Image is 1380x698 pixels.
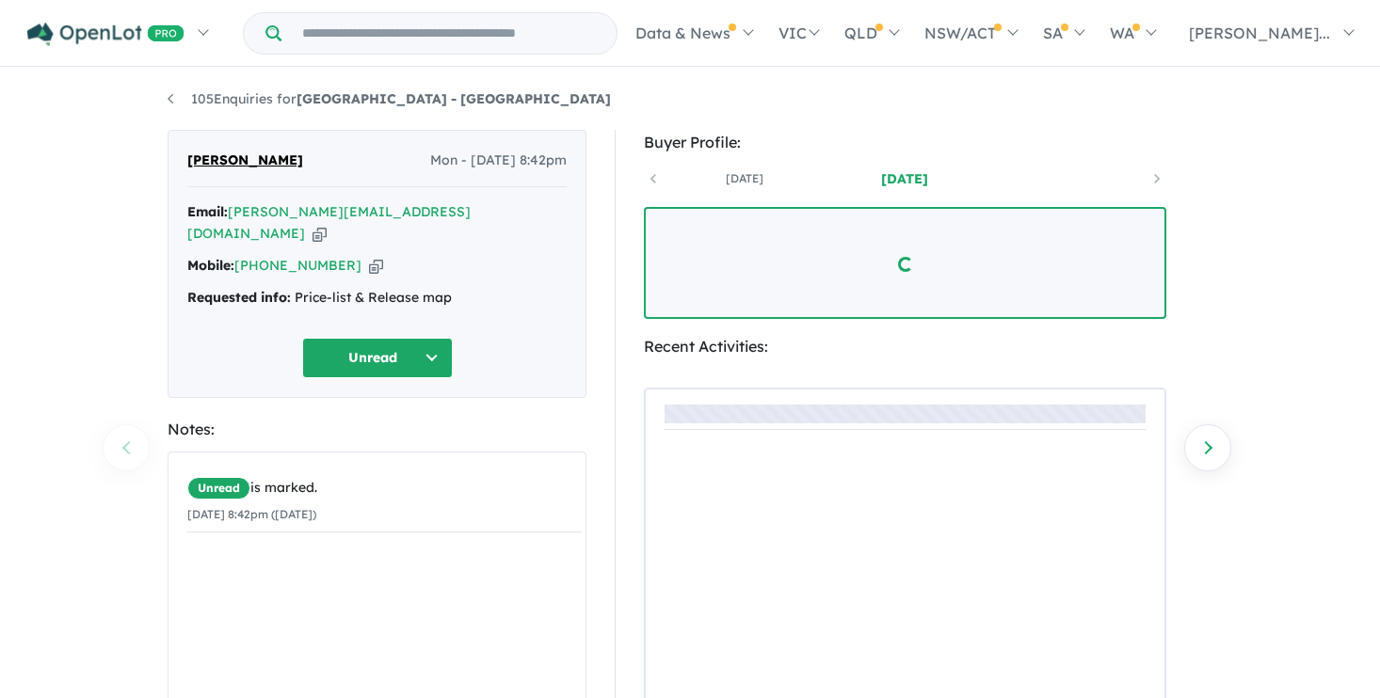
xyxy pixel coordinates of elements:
div: Recent Activities: [644,334,1166,359]
a: [PHONE_NUMBER] [234,257,361,274]
input: Try estate name, suburb, builder or developer [285,13,613,54]
span: [PERSON_NAME]... [1189,24,1330,42]
div: Price-list & Release map [187,287,567,309]
a: [PERSON_NAME][EMAIL_ADDRESS][DOMAIN_NAME] [187,203,471,243]
a: [DATE] [665,169,825,188]
img: Openlot PRO Logo White [27,23,185,46]
button: Unread [302,338,453,378]
small: [DATE] 8:42pm ([DATE]) [187,507,316,521]
strong: [GEOGRAPHIC_DATA] - [GEOGRAPHIC_DATA] [297,90,611,107]
button: Copy [369,256,383,276]
span: [PERSON_NAME] [187,150,303,172]
strong: Requested info: [187,289,291,306]
button: Copy [313,224,327,244]
div: is marked. [187,477,581,500]
span: Unread [187,477,250,500]
strong: Mobile: [187,257,234,274]
span: Mon - [DATE] 8:42pm [430,150,567,172]
div: Notes: [168,417,586,442]
a: 105Enquiries for[GEOGRAPHIC_DATA] - [GEOGRAPHIC_DATA] [168,90,611,107]
strong: Email: [187,203,228,220]
nav: breadcrumb [168,88,1212,111]
a: [DATE] [825,169,985,188]
div: Buyer Profile: [644,130,1166,155]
